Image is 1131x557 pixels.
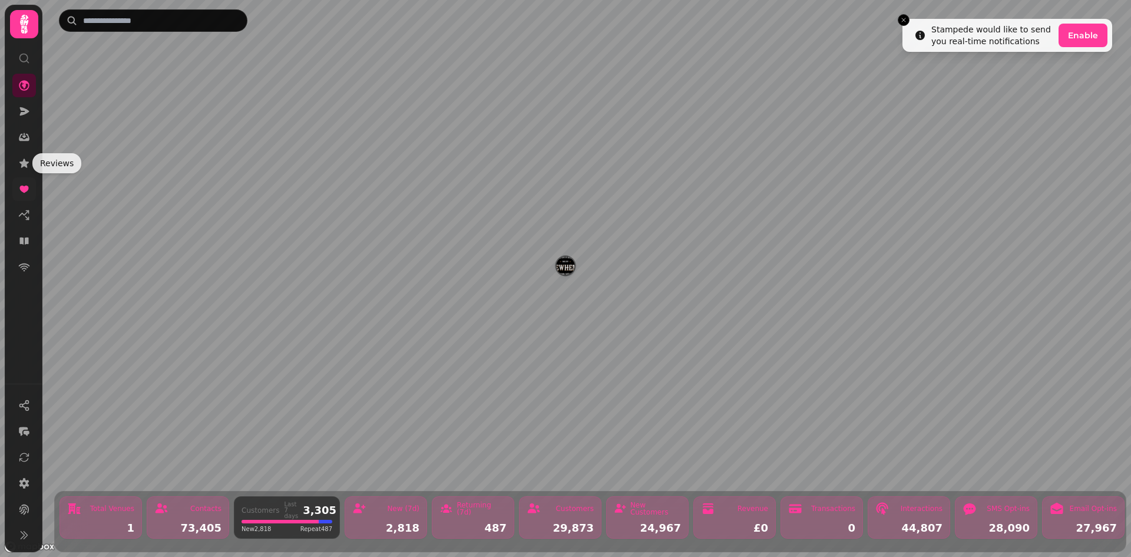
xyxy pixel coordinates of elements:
div: Reviews [32,153,81,173]
div: New (7d) [387,505,419,512]
div: 24,967 [614,523,681,533]
a: Mapbox logo [4,540,55,553]
div: 27,967 [1050,523,1117,533]
div: Transactions [811,505,855,512]
div: Customers [242,507,280,514]
div: Interactions [901,505,943,512]
div: 2,818 [352,523,419,533]
div: Last 7 days [285,502,299,519]
button: Brewhemia [556,256,575,275]
div: 28,090 [963,523,1030,533]
div: Contacts [190,505,221,512]
div: Stampede would like to send you real-time notifications [931,24,1054,47]
div: Map marker [556,256,575,279]
button: Enable [1059,24,1107,47]
span: New 2,818 [242,525,271,533]
div: 3,305 [303,505,336,516]
div: 44,807 [875,523,943,533]
div: Email Opt-ins [1070,505,1117,512]
div: 29,873 [527,523,594,533]
span: Repeat 487 [300,525,332,533]
button: Close toast [898,14,910,26]
div: 73,405 [154,523,221,533]
div: SMS Opt-ins [987,505,1030,512]
div: Total Venues [90,505,134,512]
div: £0 [701,523,768,533]
div: 487 [439,523,507,533]
div: 1 [67,523,134,533]
div: Revenue [738,505,768,512]
div: Returning (7d) [457,502,507,516]
div: 0 [788,523,855,533]
div: Customers [555,505,594,512]
div: New Customers [630,502,681,516]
